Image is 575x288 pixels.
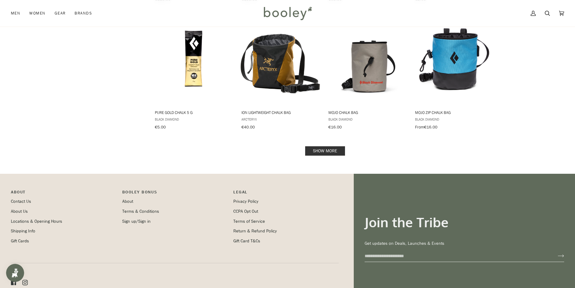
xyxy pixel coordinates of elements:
img: Black Diamond Mojo Chalk Bag Moonstone - Booley Galway [327,20,407,100]
span: Black Diamond [328,117,407,122]
input: your-email@example.com [365,251,548,262]
p: Pipeline_Footer Sub [233,189,339,198]
a: Terms & Conditions [122,209,159,214]
a: CCPA Opt Out [233,209,258,214]
span: Mojo Zip Chalk Bag [415,110,493,115]
a: Locations & Opening Hours [11,218,62,224]
img: Mojo Zip Chalk Bag Azul - Booley Galway [414,20,494,100]
span: Black Diamond [415,117,493,122]
span: Mojo Chalk Bag [328,110,407,115]
span: Arc'teryx [241,117,320,122]
button: Join [548,251,564,261]
span: Men [11,10,20,16]
a: Gift Cards [11,238,29,244]
span: Gear [55,10,66,16]
a: Contact Us [11,199,31,204]
a: About Us [11,209,28,214]
a: Shipping Info [11,228,35,234]
p: Pipeline_Footer Main [11,189,116,198]
a: Gift Card T&Cs [233,238,260,244]
img: Arc'teryx Ion Lightweight Chalk Bag Yukon / Black - Booley Galway [241,20,321,100]
a: Terms of Service [233,218,265,224]
span: Black Diamond [155,117,233,122]
span: Brands [75,10,92,16]
a: Show more [305,146,345,156]
h3: Join the Tribe [365,214,564,231]
a: About [122,199,133,204]
a: Return & Refund Policy [233,228,277,234]
span: Pure Gold Chalk 5 g [155,110,233,115]
div: Pagination [155,148,496,154]
span: Ion Lightweight Chalk Bag [241,110,320,115]
img: Black Diamond 5 g Pure Gold Chalk - Booley Galway [154,20,234,100]
a: Privacy Policy [233,199,258,204]
a: Mojo Chalk Bag [327,15,407,132]
a: Mojo Zip Chalk Bag [414,15,494,132]
span: From [415,124,424,130]
p: Get updates on Deals, Launches & Events [365,240,564,247]
span: €16.00 [328,124,342,130]
img: Booley [261,5,314,22]
a: Ion Lightweight Chalk Bag [241,15,321,132]
iframe: Button to open loyalty program pop-up [6,264,24,282]
span: €5.00 [155,124,166,130]
p: Booley Bonus [122,189,228,198]
span: €16.00 [424,124,437,130]
span: €40.00 [241,124,255,130]
a: Pure Gold Chalk 5 g [154,15,234,132]
span: Women [29,10,45,16]
a: Sign up/Sign in [122,218,151,224]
